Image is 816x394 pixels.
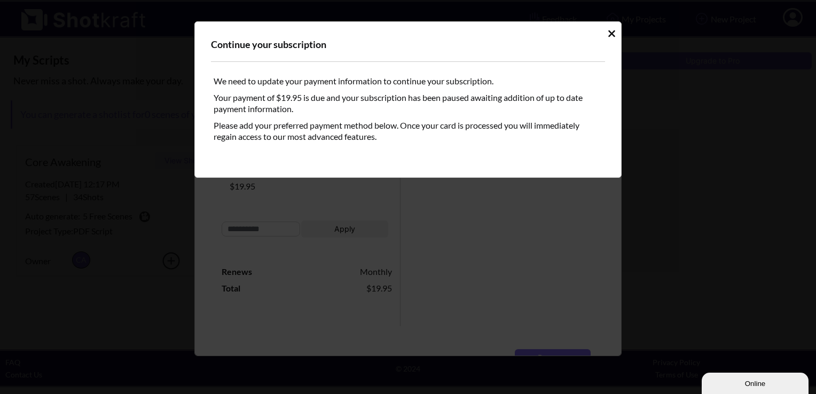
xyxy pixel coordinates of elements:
[211,117,605,156] div: Please add your preferred payment method below. Once your card is processed you will immediately ...
[211,73,605,89] div: We need to update your payment information to continue your subscription.
[211,89,605,117] div: Your payment of $19.95 is due and your subscription has been paused awaiting addition of up to da...
[702,371,811,394] iframe: chat widget
[211,38,605,51] div: Continue your subscription
[194,21,622,178] div: Idle Modal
